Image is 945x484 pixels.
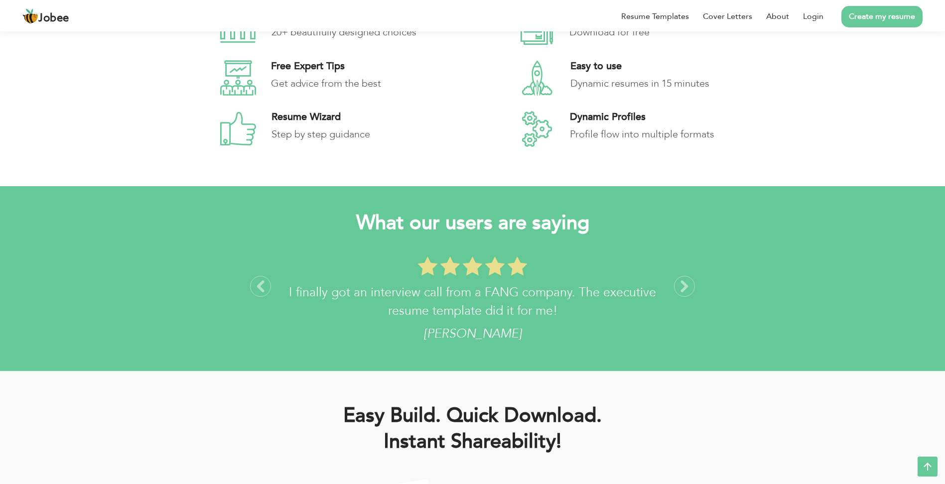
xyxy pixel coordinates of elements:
[570,127,776,142] p: Profile flow into multiple formats
[570,76,777,91] p: Dynamic resumes in 15 minutes
[703,10,752,22] a: Cover Letters
[271,60,562,72] h4: Free Expert Tips
[15,403,930,455] h2: Easy Build. Quick Download. Instant Shareability!
[271,111,563,123] h4: Resume Wizard
[621,10,689,22] a: Resume Templates
[22,8,69,24] a: Jobee
[803,10,823,22] a: Login
[250,283,695,321] blockquote: I finally got an interview call from a FANG company. The executive resume template did it for me!
[271,76,562,91] p: Get advice from the best
[271,25,563,40] p: 20+ beautifully designed choices
[250,325,695,344] p: [PERSON_NAME]
[569,25,776,40] p: Download for free
[570,60,777,72] h4: Easy to use
[271,127,563,142] p: Step by step guidance
[570,111,776,123] h4: Dynamic Profiles
[22,8,38,24] img: jobee.io
[250,210,695,236] h2: What our users are saying
[841,6,923,27] a: Create my resume
[766,10,789,22] a: About
[38,13,69,24] span: Jobee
